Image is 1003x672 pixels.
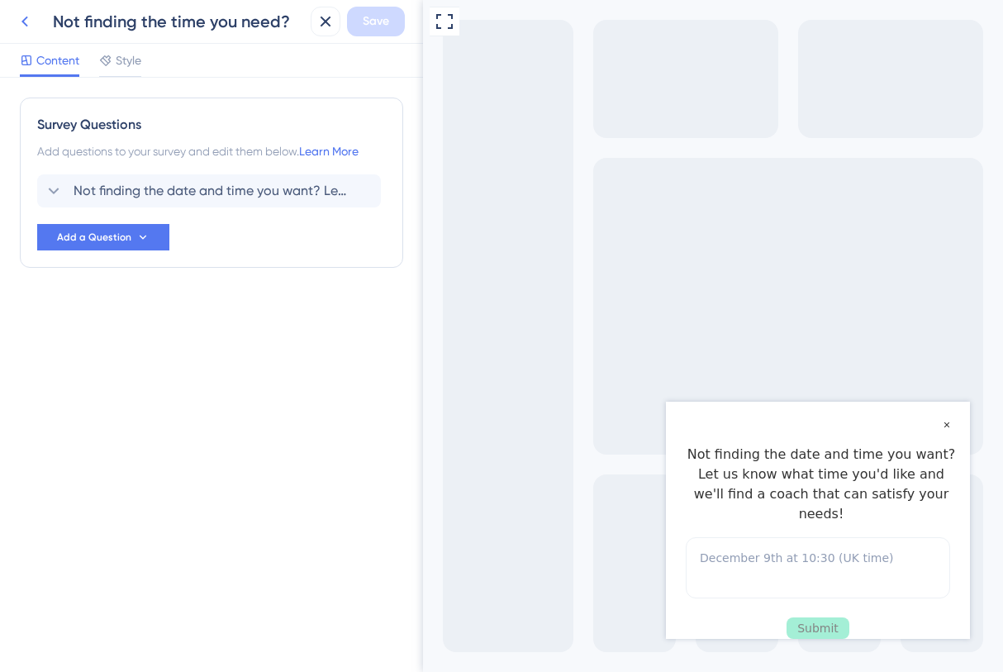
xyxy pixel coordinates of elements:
[37,141,386,161] div: Add questions to your survey and edit them below.
[53,10,304,33] div: Not finding the time you need?
[37,224,169,250] button: Add a Question
[36,50,79,70] span: Content
[57,231,131,244] span: Add a Question
[74,181,346,201] span: Not finding the date and time you want? Let us know what time you'd like and we'll find a coach t...
[347,7,405,36] button: Save
[363,12,389,31] span: Save
[243,402,547,639] iframe: UserGuiding Survey
[299,145,359,158] a: Learn More
[116,50,141,70] span: Style
[37,115,386,135] div: Survey Questions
